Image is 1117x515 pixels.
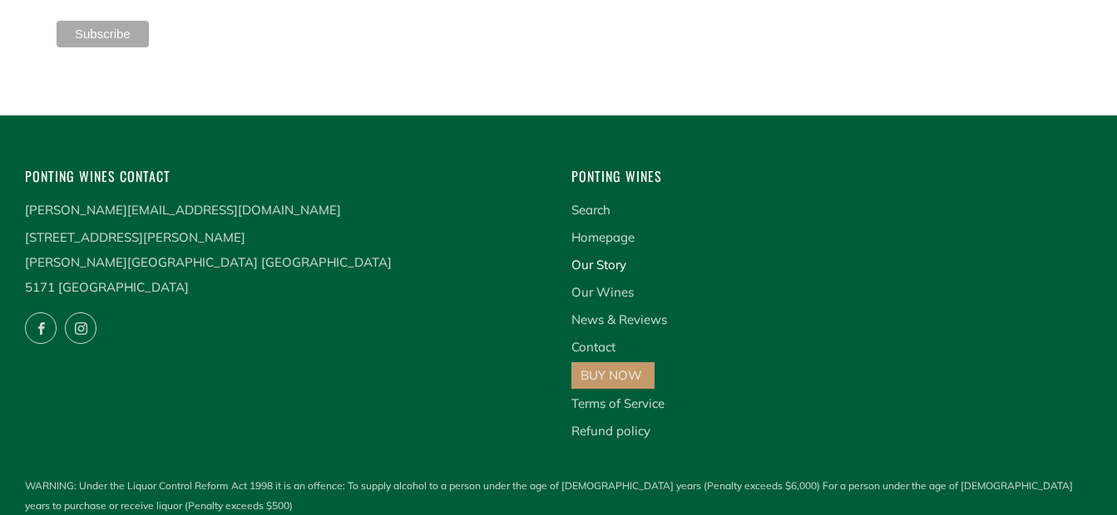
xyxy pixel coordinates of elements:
a: Contact [571,339,615,355]
a: [PERSON_NAME][EMAIL_ADDRESS][DOMAIN_NAME] [25,202,341,218]
a: Refund policy [571,423,650,439]
a: Homepage [571,229,635,245]
a: Terms of Service [571,395,665,411]
a: Our Wines [571,284,634,300]
a: BUY NOW [581,367,642,383]
a: News & Reviews [571,311,667,327]
a: Search [571,202,610,218]
h4: Ponting Wines [571,165,1093,188]
input: Subscribe [57,21,149,47]
p: [STREET_ADDRESS][PERSON_NAME] [PERSON_NAME][GEOGRAPHIC_DATA] [GEOGRAPHIC_DATA] 5171 [GEOGRAPHIC_D... [25,225,546,300]
h4: Ponting Wines Contact [25,165,546,188]
a: Our Story [571,257,626,272]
